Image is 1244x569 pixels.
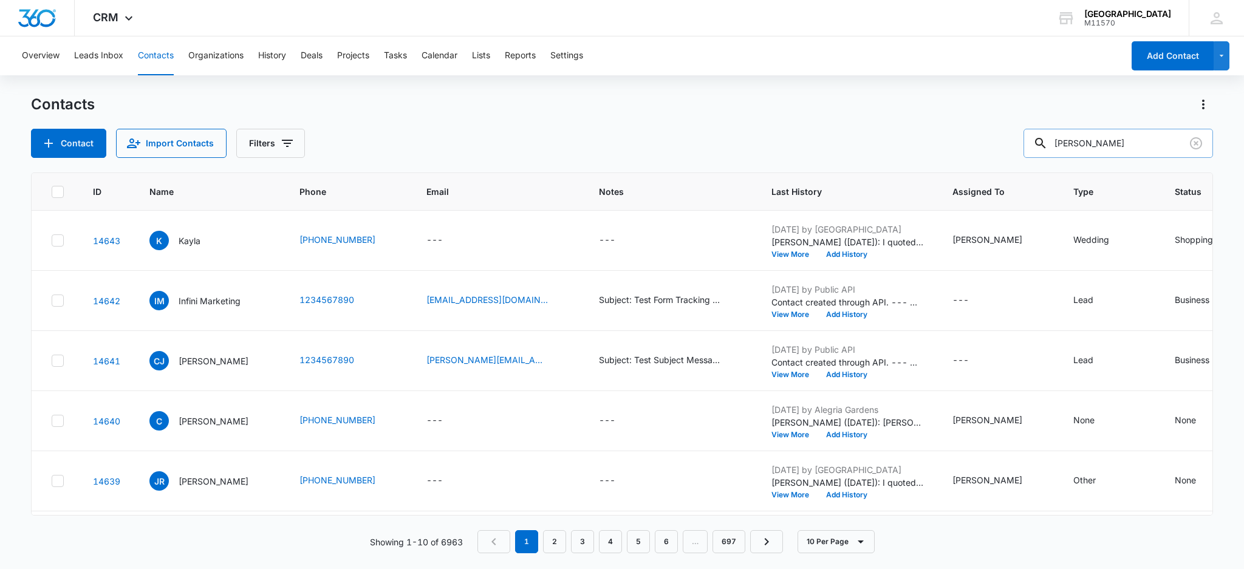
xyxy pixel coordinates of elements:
button: Reports [505,36,536,75]
div: Email - - Select to Edit Field [426,233,465,248]
p: [DATE] by [GEOGRAPHIC_DATA] [771,463,923,476]
button: Lists [472,36,490,75]
div: Notes - Subject: Test Form Tracking Message: This is just a Form Tracking Test - Select to Edit F... [599,293,742,308]
p: Contact created through API. --- Notes: Subject: Test Subject Message: This is just a Test for FB... [771,356,923,369]
div: --- [952,293,969,308]
p: [DATE] by [GEOGRAPHIC_DATA] [771,223,923,236]
div: Email - dev@infinimarketing.com - Select to Edit Field [426,293,570,308]
a: [PERSON_NAME][EMAIL_ADDRESS][DOMAIN_NAME] [426,353,548,366]
button: Filters [236,129,305,158]
div: Phone - (281) 220-9722 - Select to Edit Field [299,474,397,488]
a: Page 5 [627,530,650,553]
button: View More [771,311,818,318]
p: Kayla [179,234,200,247]
span: K [149,231,169,250]
button: Leads Inbox [74,36,123,75]
p: Showing 1-10 of 6963 [370,536,463,548]
div: Assigned To - Cynthia Peraza - Select to Edit Field [952,474,1044,488]
div: Type - None - Select to Edit Field [1073,414,1116,428]
a: 1234567890 [299,353,354,366]
p: [DATE] by Public API [771,343,923,356]
div: Name - Jose Reyes - Select to Edit Field [149,471,270,491]
div: Business Inquiry [1175,293,1239,306]
nav: Pagination [477,530,783,553]
button: Organizations [188,36,244,75]
div: Shopping around [1175,233,1243,246]
div: Type - Lead - Select to Edit Field [1073,353,1115,368]
div: account name [1084,9,1171,19]
p: [PERSON_NAME] ([DATE]): I quoted the client $1,800 for the [PERSON_NAME] location it be the chair... [771,476,923,489]
div: [PERSON_NAME] [952,414,1022,426]
div: Notes - Subject: Test Subject Message: This is just a Test for FB Tracking - Select to Edit Field [599,353,742,368]
button: Import Contacts [116,129,227,158]
button: Add Contact [1132,41,1214,70]
button: Settings [550,36,583,75]
span: IM [149,291,169,310]
a: Page 6 [655,530,678,553]
a: [PHONE_NUMBER] [299,414,375,426]
div: Lead [1073,293,1093,306]
button: History [258,36,286,75]
span: Phone [299,185,380,198]
div: Phone - (123) 456-7890 - Select to Edit Field [299,293,376,308]
p: [PERSON_NAME] ([DATE]): [PERSON_NAME] gave him a [DATE] for $3500 plus tax (Adore Package). This ... [771,416,923,429]
button: Add History [818,371,876,378]
div: Notes - - Select to Edit Field [599,474,637,488]
a: Navigate to contact details page for Carlos [93,416,120,426]
span: C [149,411,169,431]
p: [PERSON_NAME] [179,415,248,428]
p: [DATE] by Public API [771,283,923,296]
div: None [1175,414,1196,426]
div: None [1175,474,1196,486]
span: Name [149,185,253,198]
a: Navigate to contact details page for Kayla [93,236,120,246]
div: Phone - (123) 456-7890 - Select to Edit Field [299,353,376,368]
span: ID [93,185,103,198]
span: Assigned To [952,185,1027,198]
button: Actions [1194,95,1213,114]
button: View More [771,371,818,378]
div: Name - Kayla - Select to Edit Field [149,231,222,250]
div: Other [1073,474,1096,486]
span: Type [1073,185,1128,198]
div: Assigned To - - Select to Edit Field [952,293,991,308]
p: [PERSON_NAME] ([DATE]): I quoted the client $2500 plus tax for the Adore package, $5,500 plus tax... [771,236,923,248]
div: --- [599,474,615,488]
button: Contacts [138,36,174,75]
p: Contact created through API. --- Notes: Subject: Test Form Tracking Message: This is just a Form ... [771,296,923,308]
div: --- [426,474,443,488]
span: CJ [149,351,169,370]
h1: Contacts [31,95,95,114]
button: Tasks [384,36,407,75]
div: Phone - (346) 718-1019 - Select to Edit Field [299,233,397,248]
p: [PERSON_NAME] [179,475,248,488]
a: [PHONE_NUMBER] [299,233,375,246]
input: Search Contacts [1024,129,1213,158]
div: Type - Other - Select to Edit Field [1073,474,1118,488]
div: Email - carlos@infinimarketing.com - Select to Edit Field [426,353,570,368]
p: [PERSON_NAME] [179,355,248,367]
div: account id [1084,19,1171,27]
span: Notes [599,185,742,198]
div: --- [426,233,443,248]
div: Assigned To - Cynthia Peraza - Select to Edit Field [952,233,1044,248]
div: Name - Carlos Jairo Tiaga - Select to Edit Field [149,351,270,370]
button: Overview [22,36,60,75]
div: Phone - (713) 584-3092 - Select to Edit Field [299,414,397,428]
button: View More [771,491,818,499]
div: Lead [1073,353,1093,366]
a: 1234567890 [299,293,354,306]
div: [PERSON_NAME] [952,233,1022,246]
button: Add History [818,311,876,318]
div: Name - Carlos - Select to Edit Field [149,411,270,431]
span: Email [426,185,552,198]
span: Last History [771,185,906,198]
button: View More [771,431,818,438]
p: Infini Marketing [179,295,241,307]
div: Assigned To - - Select to Edit Field [952,353,991,368]
span: CRM [93,11,118,24]
div: Business Inquiry [1175,353,1239,366]
a: Next Page [750,530,783,553]
a: Navigate to contact details page for Carlos Jairo Tiaga [93,356,120,366]
div: Email - - Select to Edit Field [426,474,465,488]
